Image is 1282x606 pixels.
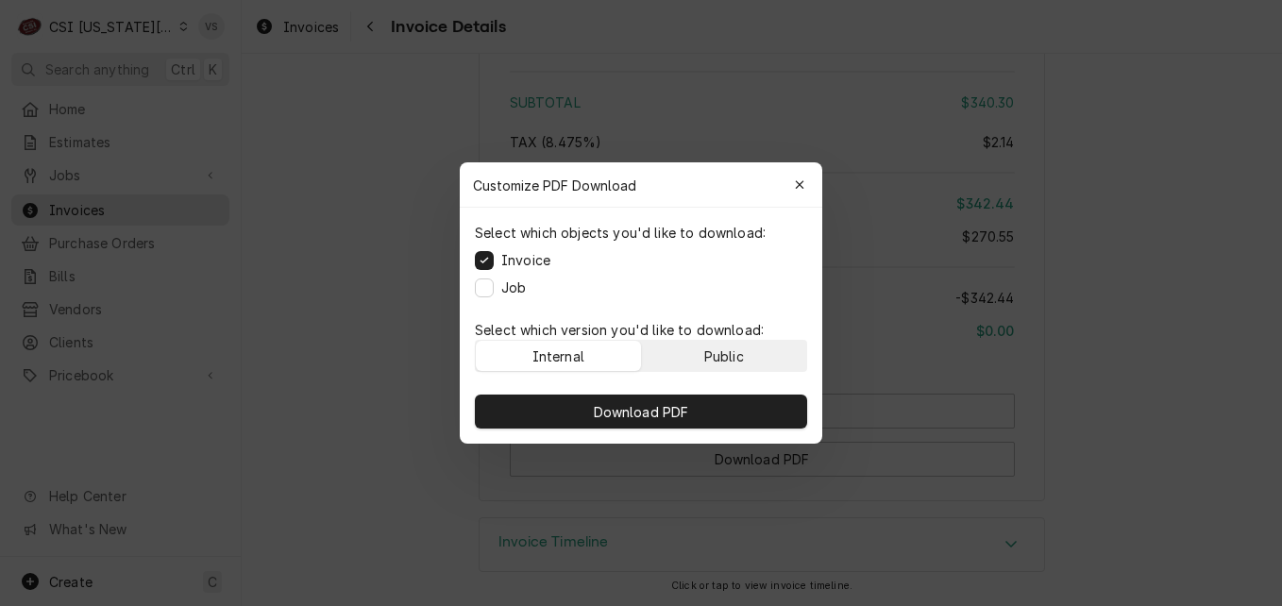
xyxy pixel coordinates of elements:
[475,223,766,243] p: Select which objects you'd like to download:
[475,320,807,340] p: Select which version you'd like to download:
[704,346,744,366] div: Public
[460,162,822,208] div: Customize PDF Download
[532,346,584,366] div: Internal
[501,250,550,270] label: Invoice
[590,402,693,422] span: Download PDF
[501,278,526,297] label: Job
[475,395,807,429] button: Download PDF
